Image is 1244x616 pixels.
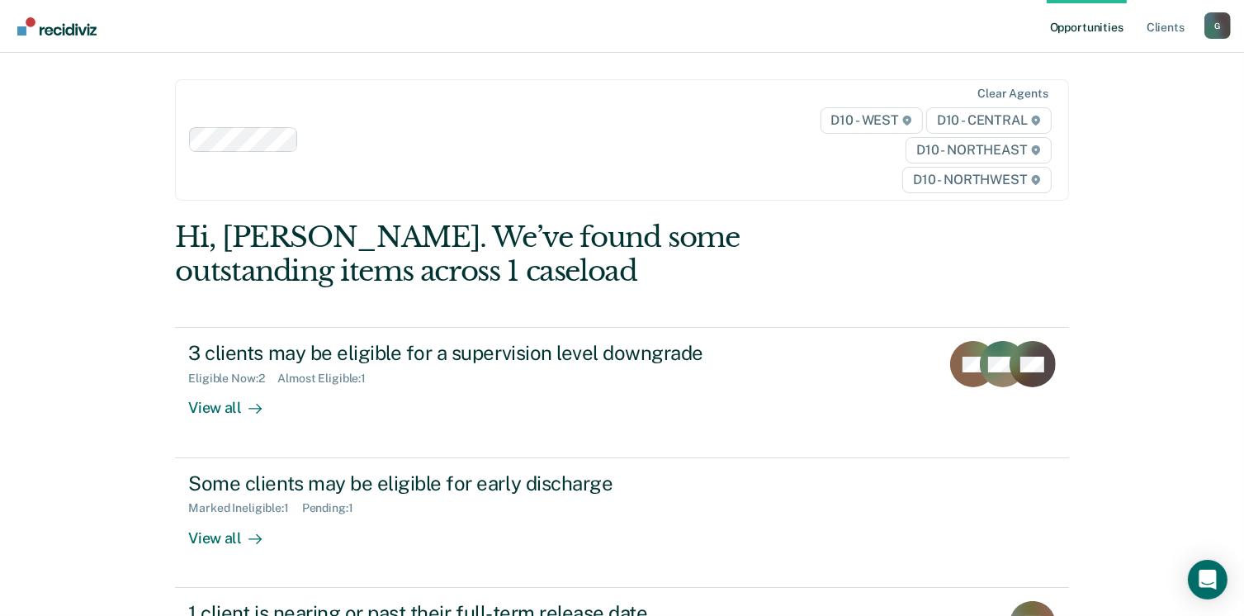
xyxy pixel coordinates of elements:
[1204,12,1231,39] button: Profile dropdown button
[188,386,281,418] div: View all
[188,515,281,547] div: View all
[175,458,1068,588] a: Some clients may be eligible for early dischargeMarked Ineligible:1Pending:1View all
[821,107,923,134] span: D10 - WEST
[175,220,890,288] div: Hi, [PERSON_NAME]. We’ve found some outstanding items across 1 caseload
[188,471,768,495] div: Some clients may be eligible for early discharge
[926,107,1052,134] span: D10 - CENTRAL
[977,87,1048,101] div: Clear agents
[188,501,301,515] div: Marked Ineligible : 1
[17,17,97,36] img: Recidiviz
[1204,12,1231,39] div: G
[277,372,379,386] div: Almost Eligible : 1
[302,501,367,515] div: Pending : 1
[188,372,277,386] div: Eligible Now : 2
[906,137,1051,163] span: D10 - NORTHEAST
[1188,560,1227,599] div: Open Intercom Messenger
[188,341,768,365] div: 3 clients may be eligible for a supervision level downgrade
[902,167,1051,193] span: D10 - NORTHWEST
[175,327,1068,457] a: 3 clients may be eligible for a supervision level downgradeEligible Now:2Almost Eligible:1View all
